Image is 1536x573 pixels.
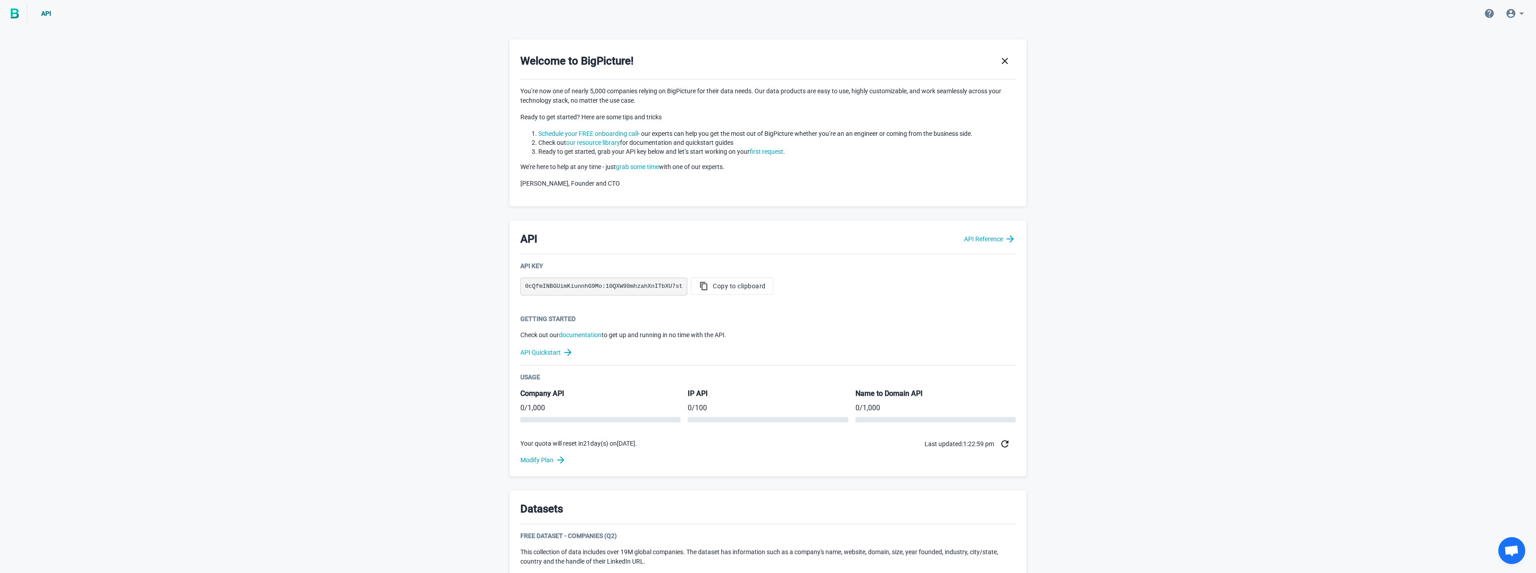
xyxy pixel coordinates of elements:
p: You’re now one of nearly 5,000 companies relying on BigPicture for their data needs. Our data pro... [520,87,1016,105]
p: Your quota will reset in 21 day(s) on [DATE] . [520,439,637,448]
p: [PERSON_NAME], Founder and CTO [520,179,1016,188]
div: Getting Started [520,314,1016,323]
p: Ready to get started? Here are some tips and tricks [520,113,1016,122]
h3: Datasets [520,501,563,517]
p: Check out our to get up and running in no time with the API. [520,330,1016,340]
h3: Welcome to BigPicture! [520,53,633,69]
span: API [41,10,51,17]
li: - our experts can help you get the most out of BigPicture whether you’re an an engineer or coming... [538,129,1016,138]
p: We’re here to help at any time - just with one of our experts. [520,162,1016,172]
a: first request [750,148,783,155]
li: Ready to get started, grab your API key below and let’s start working on your . [538,147,1016,156]
pre: 0cQfmINBGUimKiunnhG9Mo:10QXW98mhzahXnITbXU7st [520,278,687,295]
a: API Reference [964,234,1016,244]
p: This collection of data includes over 19M global companies. The dataset has information such as a... [520,547,1016,566]
a: Modify Plan [520,455,1016,465]
span: 0 [855,404,860,412]
a: grab some time [616,163,659,170]
h3: API [520,231,537,247]
a: documentation [559,331,602,339]
span: Copy to clipboard [698,282,766,291]
a: Schedule your FREE onboarding call [538,130,638,137]
h5: Company API [520,389,681,399]
div: Usage [520,373,1016,382]
h5: Name to Domain API [855,389,1016,399]
div: Last updated: 1:22:59 pm [925,433,1016,455]
div: Free Dataset - Companies (Q2) [520,531,1016,540]
li: Check out for documentation and quickstart guides [538,138,1016,147]
div: Open chat [1498,537,1525,564]
div: API Key [520,261,1016,270]
p: / 1,000 [520,403,681,413]
img: BigPicture.io [11,9,19,18]
h5: IP API [688,389,848,399]
button: Copy to clipboard [691,278,773,295]
span: 0 [520,404,524,412]
span: 0 [688,404,692,412]
a: our resource library [566,139,620,146]
p: / 100 [688,403,848,413]
p: / 1,000 [855,403,1016,413]
a: API Quickstart [520,347,1016,358]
